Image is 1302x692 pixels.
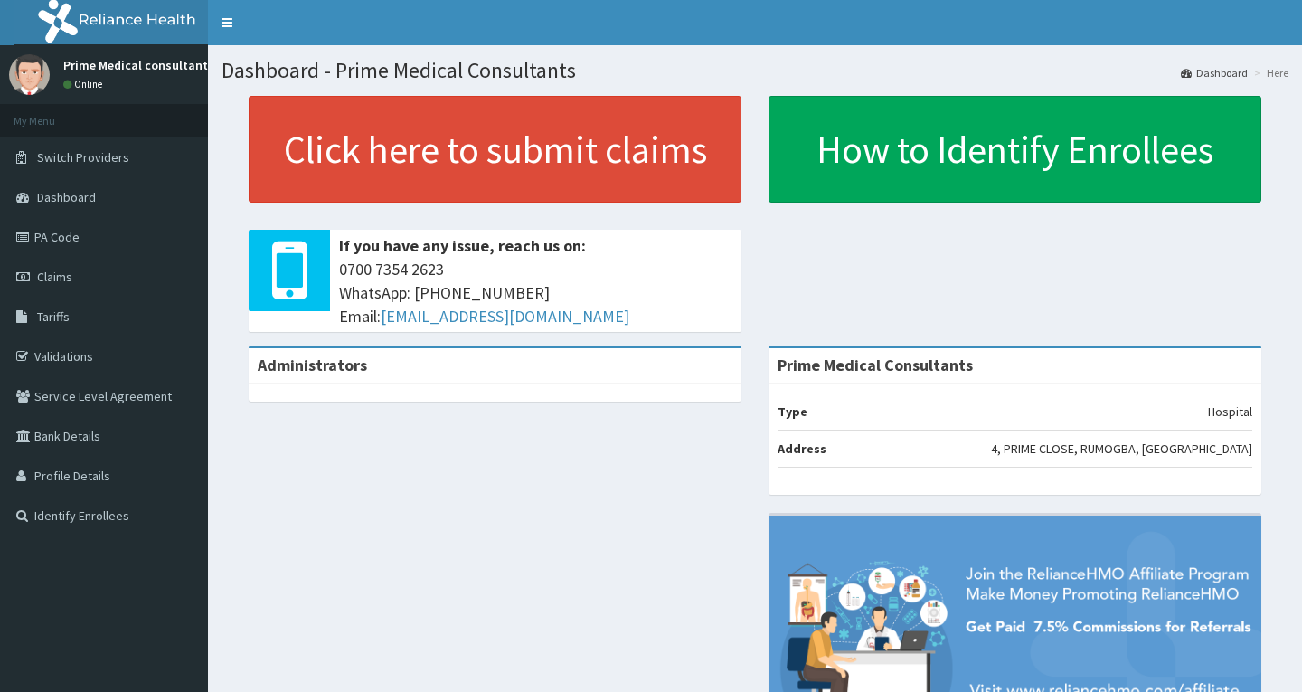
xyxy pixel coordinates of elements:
p: Prime Medical consultants [63,59,214,71]
a: Online [63,78,107,90]
h1: Dashboard - Prime Medical Consultants [222,59,1288,82]
b: Administrators [258,355,367,375]
b: Address [778,441,826,457]
span: Switch Providers [37,149,129,166]
span: 0700 7354 2623 WhatsApp: [PHONE_NUMBER] Email: [339,258,732,327]
a: How to Identify Enrollees [769,96,1261,203]
span: Dashboard [37,189,96,205]
p: Hospital [1208,403,1252,421]
a: Dashboard [1181,65,1248,81]
b: If you have any issue, reach us on: [339,235,586,256]
strong: Prime Medical Consultants [778,355,973,375]
p: 4, PRIME CLOSE, RUMOGBA, [GEOGRAPHIC_DATA] [991,440,1252,458]
a: Click here to submit claims [249,96,741,203]
b: Type [778,403,807,420]
span: Claims [37,269,72,285]
a: [EMAIL_ADDRESS][DOMAIN_NAME] [381,306,629,327]
img: User Image [9,54,50,95]
li: Here [1250,65,1288,81]
span: Tariffs [37,308,70,325]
